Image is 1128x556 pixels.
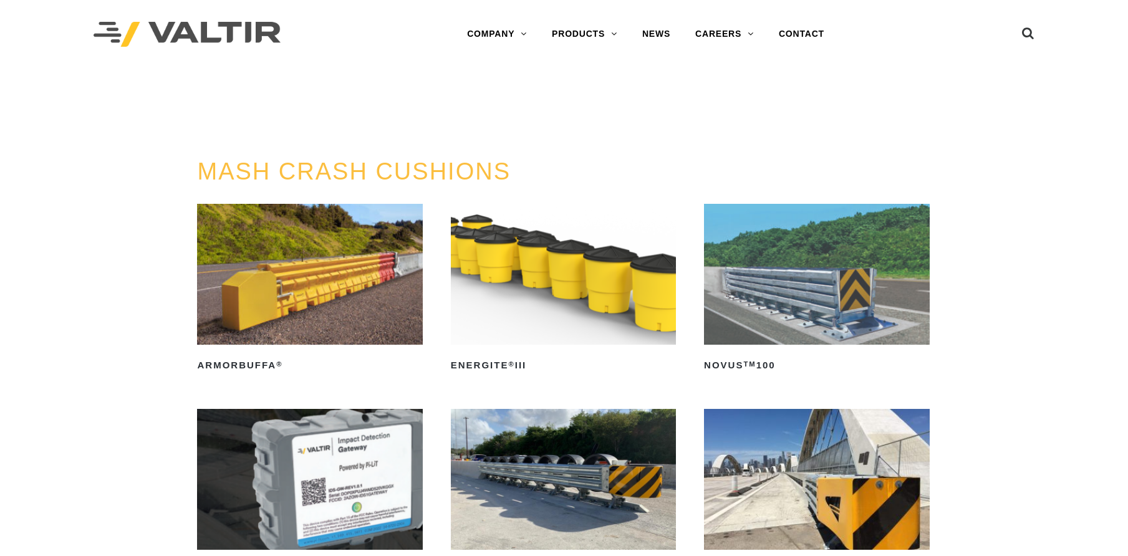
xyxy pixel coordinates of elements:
[197,356,423,376] h2: ArmorBuffa
[683,22,766,47] a: CAREERS
[766,22,837,47] a: CONTACT
[94,22,281,47] img: Valtir
[630,22,683,47] a: NEWS
[704,204,930,376] a: NOVUSTM100
[508,360,514,368] sup: ®
[197,204,423,376] a: ArmorBuffa®
[743,360,756,368] sup: TM
[197,158,511,185] a: MASH CRASH CUSHIONS
[451,204,677,376] a: ENERGITE®III
[704,356,930,376] h2: NOVUS 100
[455,22,539,47] a: COMPANY
[539,22,630,47] a: PRODUCTS
[451,356,677,376] h2: ENERGITE III
[276,360,282,368] sup: ®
